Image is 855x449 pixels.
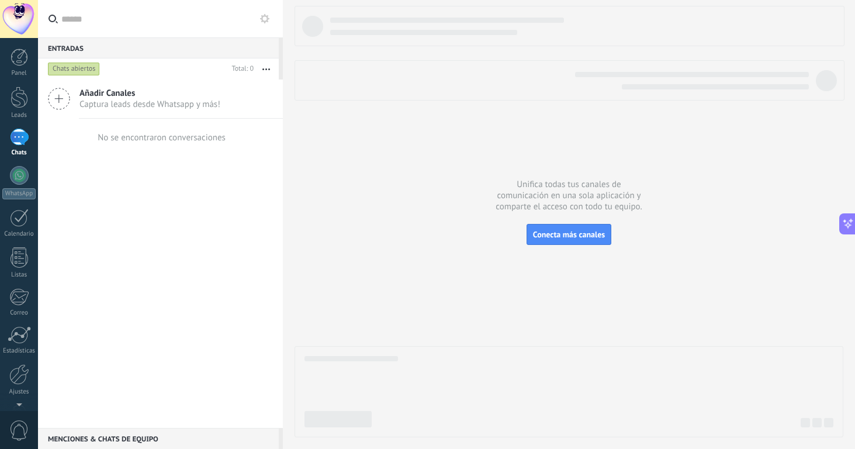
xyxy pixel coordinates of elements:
div: WhatsApp [2,188,36,199]
div: Estadísticas [2,347,36,355]
span: Captura leads desde Whatsapp y más! [79,99,220,110]
span: Añadir Canales [79,88,220,99]
button: Más [254,58,279,80]
div: Correo [2,309,36,317]
div: Panel [2,70,36,77]
button: Conecta más canales [527,224,611,245]
div: Chats abiertos [48,62,100,76]
div: Entradas [38,37,279,58]
div: Menciones & Chats de equipo [38,428,279,449]
div: No se encontraron conversaciones [98,132,226,143]
div: Calendario [2,230,36,238]
div: Listas [2,271,36,279]
div: Leads [2,112,36,119]
div: Chats [2,149,36,157]
div: Total: 0 [227,63,254,75]
span: Conecta más canales [533,229,605,240]
div: Ajustes [2,388,36,396]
